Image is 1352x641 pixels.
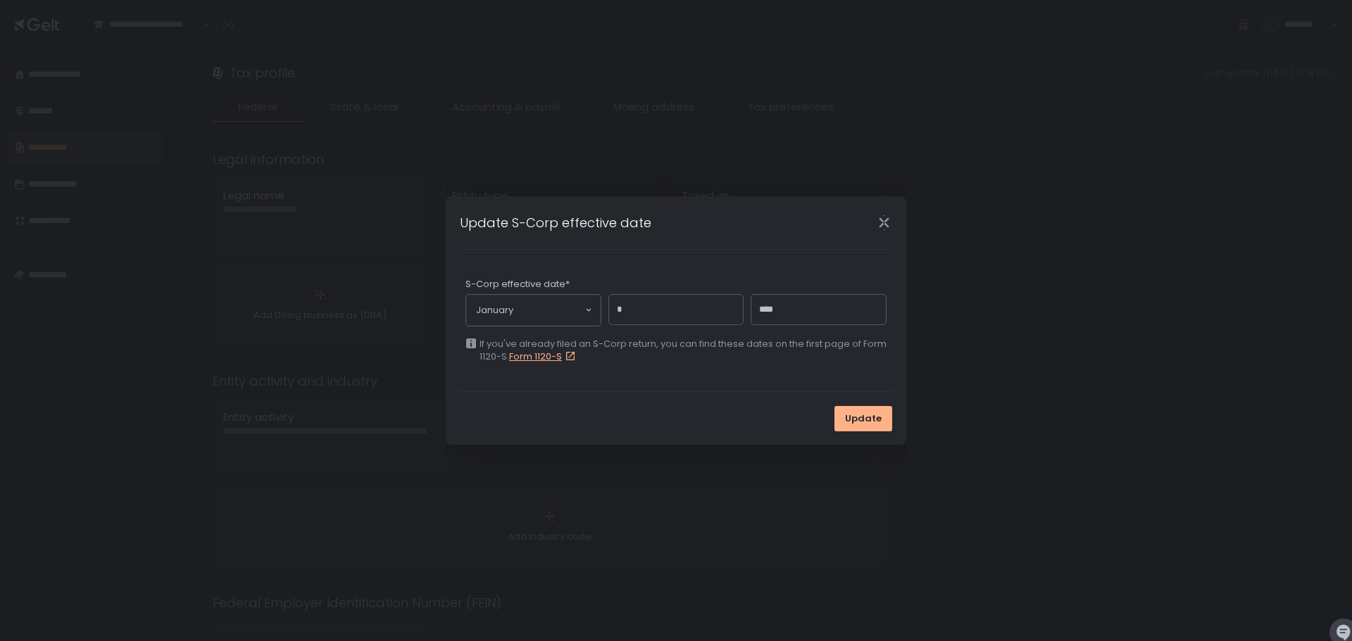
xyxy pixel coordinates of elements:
span: If you've already filed an S-Corp return, you can find these dates on the first page of Form 1120-S. [480,337,887,363]
div: Close [861,215,906,231]
span: January [476,303,513,317]
span: S-Corp effective date* [465,278,570,291]
div: Search for option [466,295,601,326]
span: Update [845,412,882,425]
h1: Update S-Corp effective date [460,213,651,232]
input: Search for option [513,303,584,317]
button: Update [834,406,892,431]
a: Form 1120-S [509,350,579,363]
